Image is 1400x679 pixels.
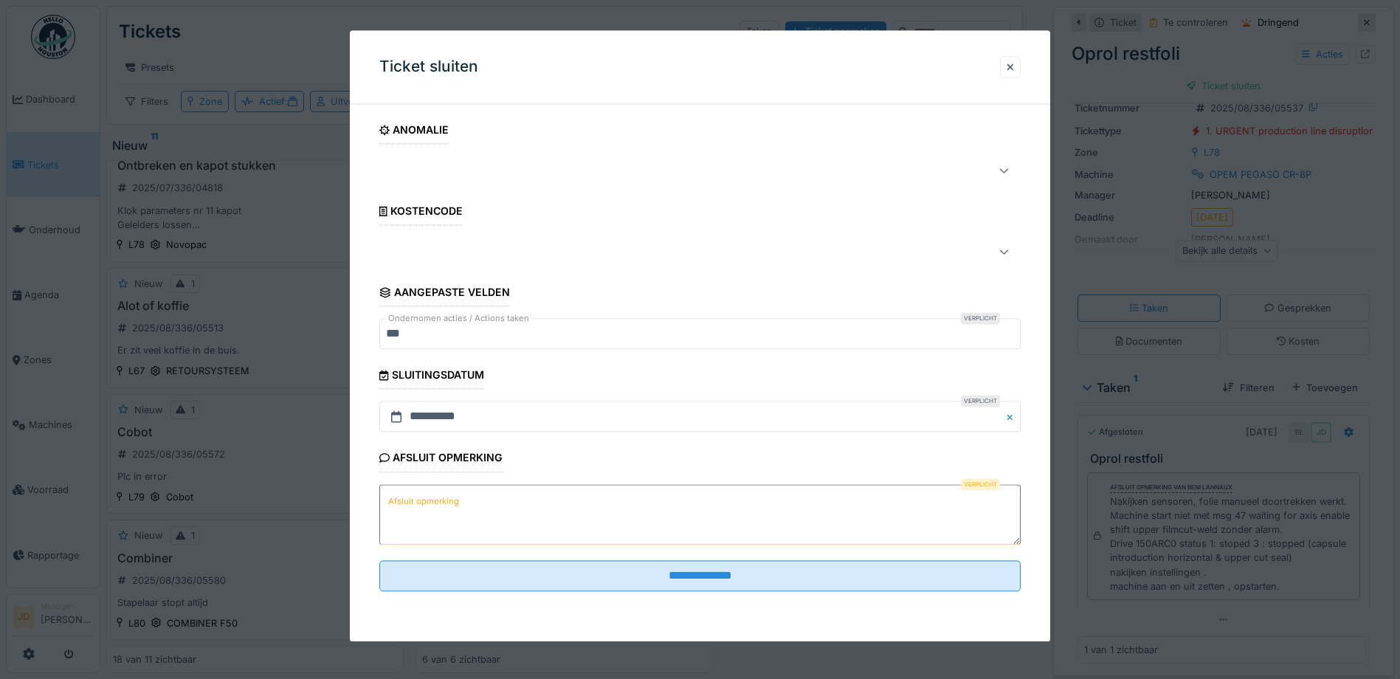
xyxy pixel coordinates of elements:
div: Sluitingsdatum [379,365,483,390]
label: Afsluit opmerking [385,492,462,511]
div: Verplicht [961,396,1000,407]
div: Verplicht [961,478,1000,490]
button: Close [1004,401,1021,432]
div: Anomalie [379,119,449,144]
div: Aangepaste velden [379,282,510,307]
div: Kostencode [379,201,463,226]
div: Afsluit opmerking [379,447,503,472]
div: Verplicht [961,313,1000,325]
label: Ondernomen acties / Actions taken [385,313,532,325]
h3: Ticket sluiten [379,58,478,76]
